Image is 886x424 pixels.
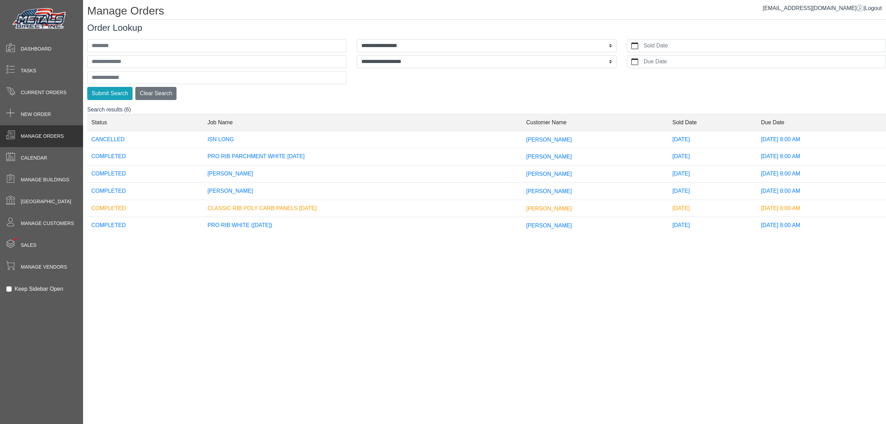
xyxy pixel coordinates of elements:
[526,154,572,160] span: [PERSON_NAME]
[668,217,757,234] td: [DATE]
[21,242,36,249] span: Sales
[21,263,67,271] span: Manage Vendors
[21,220,74,227] span: Manage Customers
[757,148,886,165] td: [DATE] 8:00 AM
[15,285,63,293] label: Keep Sidebar Open
[21,45,52,53] span: Dashboard
[203,165,522,183] td: [PERSON_NAME]
[526,136,572,142] span: [PERSON_NAME]
[21,176,69,183] span: Manage Buildings
[763,5,864,11] a: [EMAIL_ADDRESS][DOMAIN_NAME]
[7,228,24,251] span: •
[526,188,572,194] span: [PERSON_NAME]
[135,87,177,100] button: Clear Search
[757,217,886,234] td: [DATE] 8:00 AM
[21,133,64,140] span: Manage Orders
[642,55,886,68] label: Due Date
[757,200,886,217] td: [DATE] 8:00 AM
[203,114,522,131] td: Job Name
[87,4,886,20] h1: Manage Orders
[668,148,757,165] td: [DATE]
[526,205,572,211] span: [PERSON_NAME]
[668,114,757,131] td: Sold Date
[21,111,51,118] span: New Order
[87,106,886,240] div: Search results (6)
[87,165,203,183] td: COMPLETED
[642,39,886,52] label: Sold Date
[87,148,203,165] td: COMPLETED
[87,22,886,33] h3: Order Lookup
[87,182,203,200] td: COMPLETED
[203,148,522,165] td: PRO RIB PARCHMENT WHITE [DATE]
[865,5,882,11] span: Logout
[522,114,668,131] td: Customer Name
[87,217,203,234] td: COMPLETED
[526,171,572,177] span: [PERSON_NAME]
[668,131,757,148] td: [DATE]
[203,200,522,217] td: CLASSIC RIB POLY CARB PANELS [DATE]
[668,182,757,200] td: [DATE]
[87,87,133,100] button: Submit Search
[10,6,69,32] img: Metals Direct Inc Logo
[757,182,886,200] td: [DATE] 8:00 AM
[203,182,522,200] td: [PERSON_NAME]
[21,198,71,205] span: [GEOGRAPHIC_DATA]
[631,58,638,65] svg: calendar
[21,67,36,74] span: Tasks
[526,223,572,228] span: [PERSON_NAME]
[631,42,638,49] svg: calendar
[87,131,203,148] td: CANCELLED
[203,217,522,234] td: PRO RIB WHITE ([DATE])
[87,200,203,217] td: COMPLETED
[21,89,66,96] span: Current Orders
[87,114,203,131] td: Status
[203,131,522,148] td: ISN LONG
[763,4,882,12] div: |
[757,165,886,183] td: [DATE] 8:00 AM
[627,55,642,68] button: calendar
[668,165,757,183] td: [DATE]
[757,114,886,131] td: Due Date
[757,131,886,148] td: [DATE] 8:00 AM
[21,154,47,162] span: Calendar
[627,39,642,52] button: calendar
[668,200,757,217] td: [DATE]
